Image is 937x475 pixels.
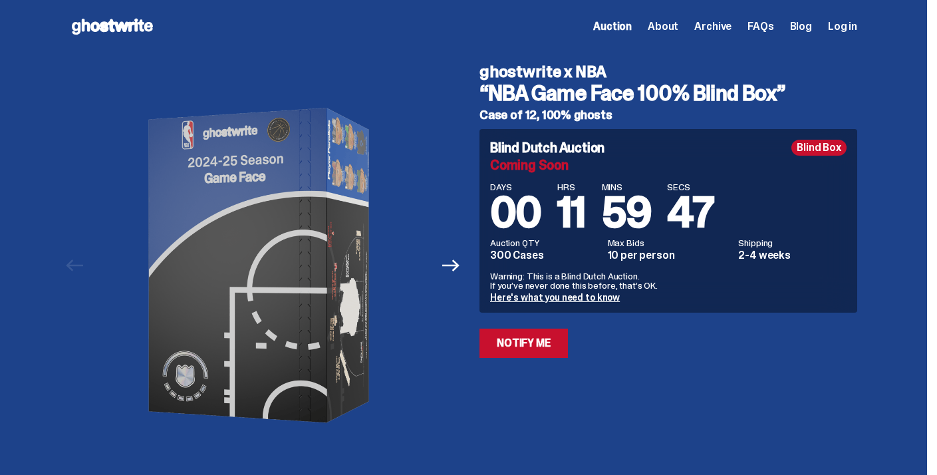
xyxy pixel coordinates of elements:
[479,329,568,358] a: Notify Me
[593,21,632,32] a: Auction
[490,182,541,192] span: DAYS
[747,21,773,32] a: FAQs
[608,250,731,261] dd: 10 per person
[828,21,857,32] a: Log in
[608,238,731,247] dt: Max Bids
[490,185,541,240] span: 00
[490,158,847,172] div: Coming Soon
[557,185,586,240] span: 11
[791,140,847,156] div: Blind Box
[490,238,600,247] dt: Auction QTY
[490,250,600,261] dd: 300 Cases
[738,250,847,261] dd: 2-4 weeks
[479,82,857,104] h3: “NBA Game Face 100% Blind Box”
[738,238,847,247] dt: Shipping
[490,291,620,303] a: Here's what you need to know
[602,182,652,192] span: MINS
[490,141,604,154] h4: Blind Dutch Auction
[694,21,732,32] a: Archive
[479,64,857,80] h4: ghostwrite x NBA
[436,251,466,280] button: Next
[648,21,678,32] a: About
[602,185,652,240] span: 59
[790,21,812,32] a: Blog
[490,271,847,290] p: Warning: This is a Blind Dutch Auction. If you’ve never done this before, that’s OK.
[667,185,714,240] span: 47
[557,182,586,192] span: HRS
[479,109,857,121] h5: Case of 12, 100% ghosts
[667,182,714,192] span: SECS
